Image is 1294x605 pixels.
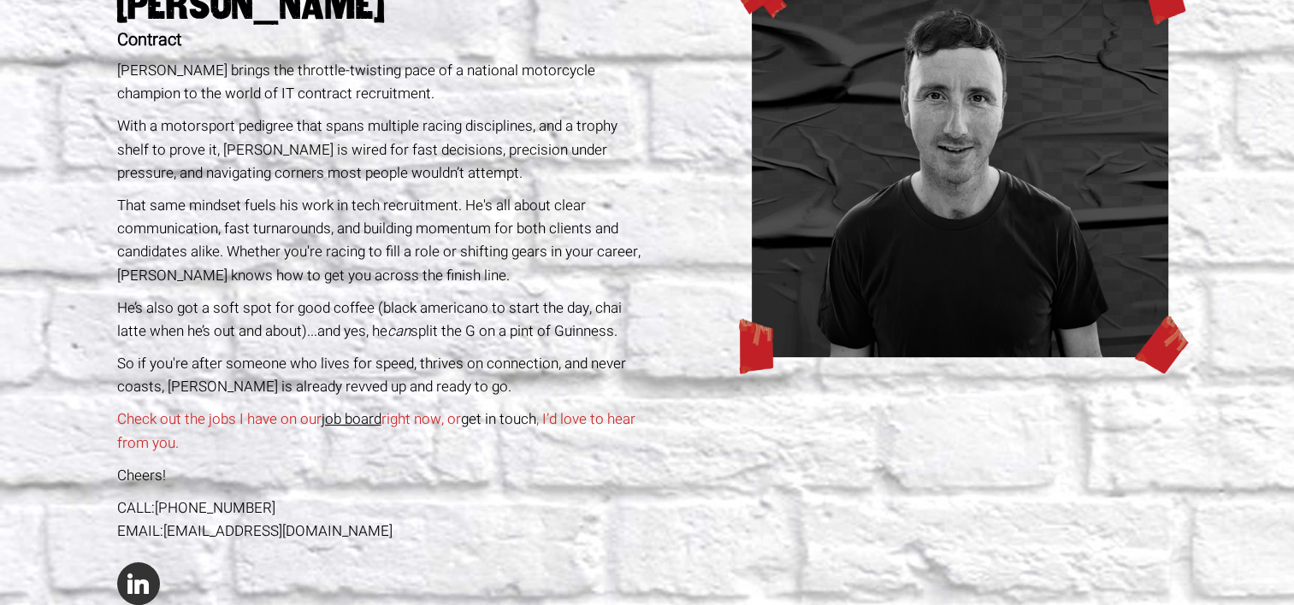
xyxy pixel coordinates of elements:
[117,194,641,287] p: That same mindset fuels his work in tech recruitment. He's all about clear communication, fast tu...
[117,59,641,105] p: [PERSON_NAME] brings the throttle-twisting pace of a national motorcycle champion to the world of...
[117,464,641,487] p: Cheers!
[387,320,411,342] em: can
[117,31,641,50] h2: Contract
[117,115,641,185] p: With a motorsport pedigree that spans multiple racing disciplines, and a trophy shelf to prove it...
[322,408,381,430] a: job board
[155,497,275,519] a: [PHONE_NUMBER]
[461,408,536,430] a: get in touch
[117,520,641,543] div: EMAIL:
[117,297,641,343] p: He’s also got a soft spot for good coffee (black americano to start the day, chai latte when he’s...
[117,408,641,454] p: Check out the jobs I have on our right now, or , I’d love to hear from you.
[117,496,641,520] div: CALL:
[117,352,641,398] p: So if you're after someone who lives for speed, thrives on connection, and never coasts, [PERSON_...
[163,520,393,542] a: [EMAIL_ADDRESS][DOMAIN_NAME]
